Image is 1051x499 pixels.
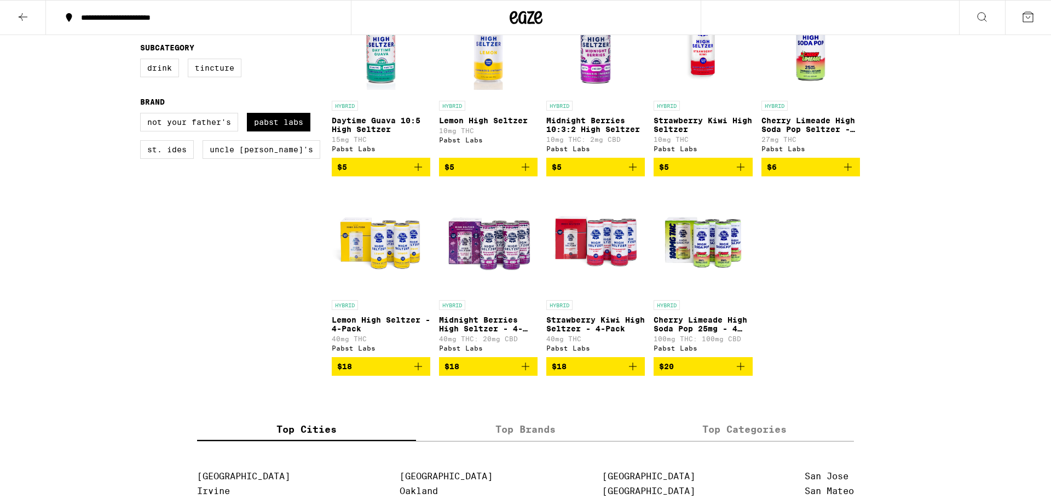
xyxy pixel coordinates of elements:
[439,316,538,333] p: Midnight Berries High Seltzer - 4-pack
[654,136,752,143] p: 10mg THC
[654,145,752,152] div: Pabst Labs
[140,140,194,159] label: St. Ides
[332,345,430,352] div: Pabst Labs
[654,335,752,342] p: 100mg THC: 100mg CBD
[767,163,777,171] span: $6
[761,116,860,134] p: Cherry Limeade High Soda Pop Seltzer - 25mg
[546,300,573,310] p: HYBRID
[654,185,752,357] a: Open page for Cherry Limeade High Soda Pop 25mg - 4 Pack from Pabst Labs
[332,185,430,295] img: Pabst Labs - Lemon High Seltzer - 4-Pack
[140,43,194,52] legend: Subcategory
[444,163,454,171] span: $5
[546,116,645,134] p: Midnight Berries 10:3:2 High Seltzer
[400,471,493,481] a: [GEOGRAPHIC_DATA]
[337,362,352,371] span: $18
[332,300,358,310] p: HYBRID
[332,335,430,342] p: 40mg THC
[140,113,238,131] label: Not Your Father's
[546,145,645,152] div: Pabst Labs
[332,185,430,357] a: Open page for Lemon High Seltzer - 4-Pack from Pabst Labs
[546,185,645,295] img: Pabst Labs - Strawberry Kiwi High Seltzer - 4-Pack
[654,300,680,310] p: HYBRID
[332,357,430,376] button: Add to bag
[332,145,430,152] div: Pabst Labs
[546,136,645,143] p: 10mg THC: 2mg CBD
[439,345,538,352] div: Pabst Labs
[197,486,230,496] a: Irvine
[761,158,860,176] button: Add to bag
[197,417,854,441] div: tabs
[444,362,459,371] span: $18
[546,335,645,342] p: 40mg THC
[337,163,347,171] span: $5
[439,101,465,111] p: HYBRID
[654,345,752,352] div: Pabst Labs
[439,300,465,310] p: HYBRID
[635,417,854,441] label: Top Categories
[546,158,645,176] button: Add to bag
[602,486,695,496] a: [GEOGRAPHIC_DATA]
[140,59,179,77] label: Drink
[546,357,645,376] button: Add to bag
[439,127,538,134] p: 10mg THC
[439,185,538,357] a: Open page for Midnight Berries High Seltzer - 4-pack from Pabst Labs
[332,316,430,333] p: Lemon High Seltzer - 4-Pack
[439,116,538,125] p: Lemon High Seltzer
[546,345,645,352] div: Pabst Labs
[659,163,669,171] span: $5
[332,116,430,134] p: Daytime Guava 10:5 High Seltzer
[654,101,680,111] p: HYBRID
[654,185,752,295] img: Pabst Labs - Cherry Limeade High Soda Pop 25mg - 4 Pack
[25,8,47,18] span: Help
[203,140,320,159] label: Uncle [PERSON_NAME]'s
[439,136,538,144] div: Pabst Labs
[439,357,538,376] button: Add to bag
[761,101,788,111] p: HYBRID
[247,113,310,131] label: Pabst Labs
[197,471,290,481] a: [GEOGRAPHIC_DATA]
[602,471,695,481] a: [GEOGRAPHIC_DATA]
[439,158,538,176] button: Add to bag
[332,136,430,143] p: 15mg THC
[140,97,165,106] legend: Brand
[805,486,854,496] a: San Mateo
[416,417,635,441] label: Top Brands
[546,316,645,333] p: Strawberry Kiwi High Seltzer - 4-Pack
[761,136,860,143] p: 27mg THC
[552,362,567,371] span: $18
[439,185,538,295] img: Pabst Labs - Midnight Berries High Seltzer - 4-pack
[805,471,848,481] a: San Jose
[654,357,752,376] button: Add to bag
[654,116,752,134] p: Strawberry Kiwi High Seltzer
[761,145,860,152] div: Pabst Labs
[654,158,752,176] button: Add to bag
[654,316,752,333] p: Cherry Limeade High Soda Pop 25mg - 4 Pack
[197,417,416,441] label: Top Cities
[332,158,430,176] button: Add to bag
[400,486,438,496] a: Oakland
[439,335,538,342] p: 40mg THC: 20mg CBD
[188,59,241,77] label: Tincture
[659,362,674,371] span: $20
[552,163,562,171] span: $5
[546,101,573,111] p: HYBRID
[332,101,358,111] p: HYBRID
[546,185,645,357] a: Open page for Strawberry Kiwi High Seltzer - 4-Pack from Pabst Labs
